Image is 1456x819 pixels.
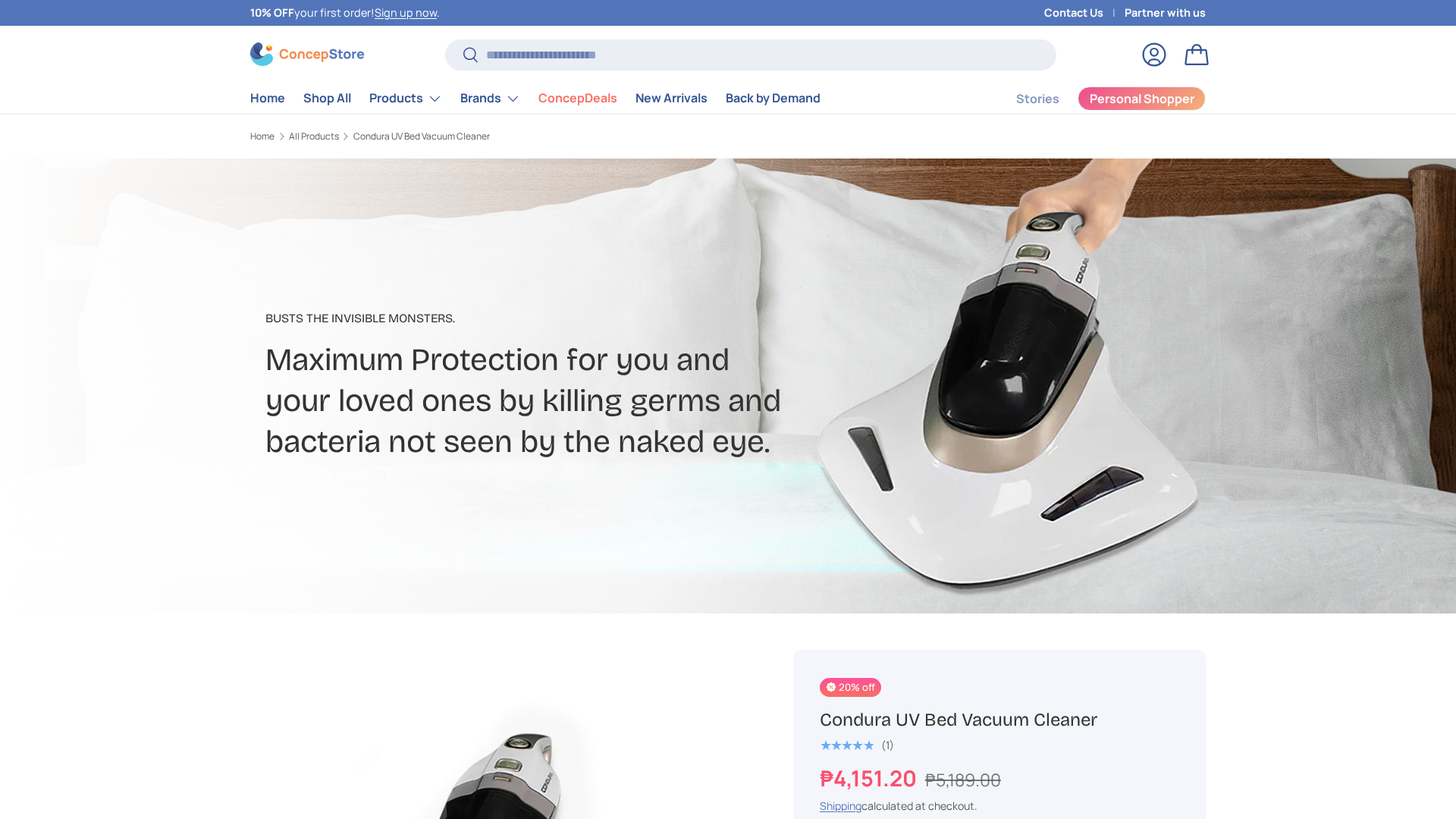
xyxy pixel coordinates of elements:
[820,738,874,753] span: ★★★★★
[820,799,861,813] a: Shipping
[635,83,708,113] a: New Arrivals
[726,83,821,113] a: Back by Demand
[820,763,921,793] strong: ₱4,151.20
[820,798,1179,814] div: calculated at checkout.
[820,708,1179,732] h1: Condura UV Bed Vacuum Cleaner
[265,340,848,463] h2: Maximum Protection for you and your loved ones by killing germs and bacteria not seen by the nake...
[250,132,275,141] a: Home
[369,83,442,114] a: Products
[980,83,1206,114] nav: Secondary
[289,132,339,141] a: All Products
[1125,5,1206,21] a: Partner with us
[1090,93,1194,105] span: Personal Shopper
[265,309,848,328] p: Busts The Invisible Monsters​.
[1044,5,1125,21] a: Contact Us
[1016,84,1059,114] a: Stories
[250,83,285,113] a: Home
[250,130,757,143] nav: Breadcrumbs
[360,83,451,114] summary: Products
[250,5,294,20] strong: 10% OFF
[460,83,520,114] a: Brands
[1078,86,1206,111] a: Personal Shopper
[353,132,490,141] a: Condura UV Bed Vacuum Cleaner
[538,83,617,113] a: ConcepDeals
[303,83,351,113] a: Shop All
[250,42,364,66] img: ConcepStore
[250,5,440,21] p: your first order! .
[250,83,821,114] nav: Primary
[375,5,437,20] a: Sign up now
[925,767,1001,792] s: ₱5,189.00
[451,83,529,114] summary: Brands
[820,736,894,752] a: 5.0 out of 5.0 stars (1)
[881,739,894,751] div: (1)
[820,739,874,752] div: 5.0 out of 5.0 stars
[820,678,881,697] span: 20% off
